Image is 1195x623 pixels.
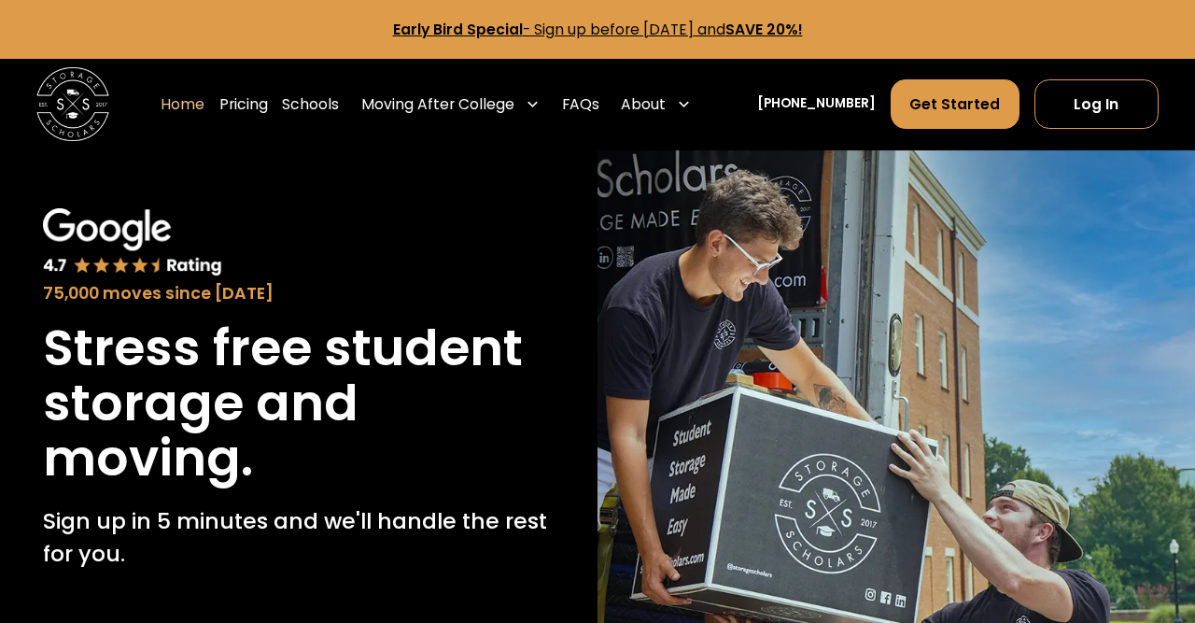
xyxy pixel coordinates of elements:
[393,20,803,39] a: Early Bird Special- Sign up before [DATE] andSAVE 20%!
[614,78,699,130] div: About
[361,93,514,116] div: Moving After College
[757,94,876,114] a: [PHONE_NUMBER]
[621,93,666,116] div: About
[393,20,523,39] strong: Early Bird Special
[43,320,555,487] h1: Stress free student storage and moving.
[282,78,339,130] a: Schools
[562,78,599,130] a: FAQs
[36,67,109,140] a: home
[43,504,555,571] p: Sign up in 5 minutes and we'll handle the rest for you.
[161,78,204,130] a: Home
[36,67,109,140] img: Storage Scholars main logo
[219,78,268,130] a: Pricing
[1034,79,1159,129] a: Log In
[43,281,555,305] div: 75,000 moves since [DATE]
[725,20,803,39] strong: SAVE 20%!
[43,208,222,276] img: Google 4.7 star rating
[891,79,1019,129] a: Get Started
[354,78,547,130] div: Moving After College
